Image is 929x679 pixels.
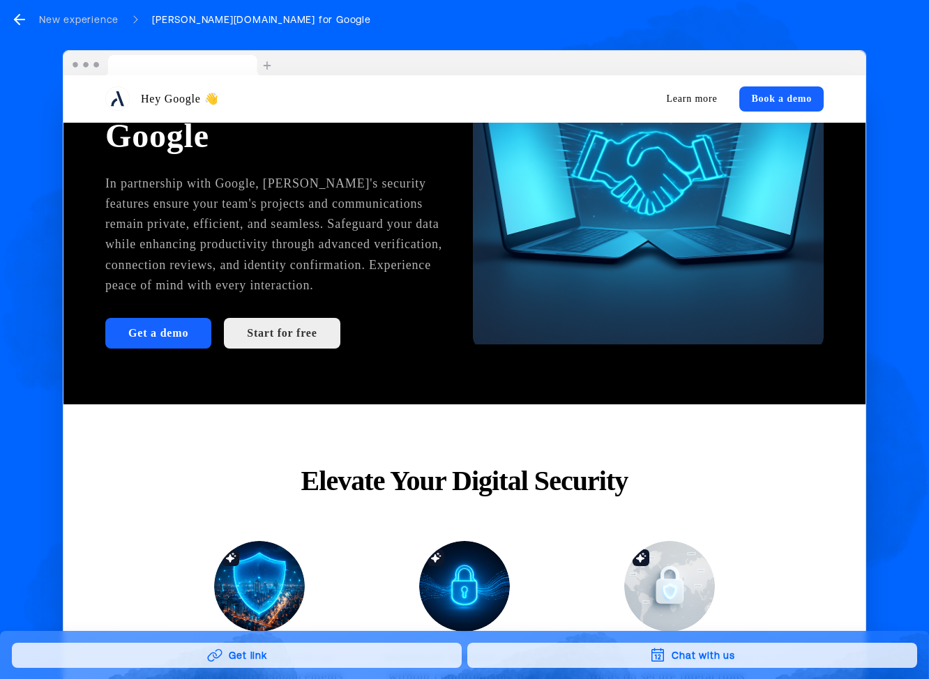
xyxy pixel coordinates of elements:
img: Browser topbar [63,51,278,76]
div: New experience [39,13,119,26]
div: [PERSON_NAME][DOMAIN_NAME] for Google [152,13,371,26]
button: Get link [12,643,462,668]
button: Chat with us [467,643,917,668]
svg: go back [11,11,28,28]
